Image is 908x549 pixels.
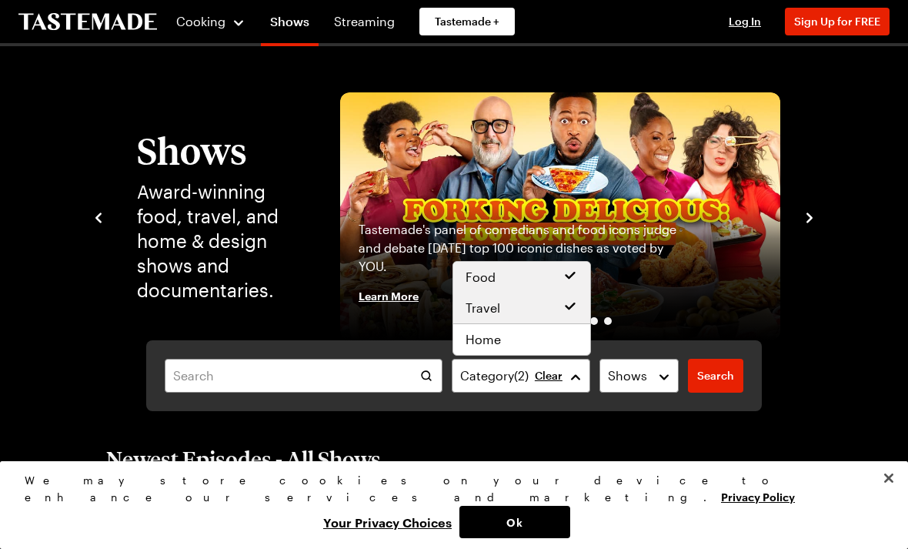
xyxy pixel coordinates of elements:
[460,367,559,385] div: Category ( 2 )
[452,359,590,393] button: Category(2)
[721,489,795,504] a: More information about your privacy, opens in a new tab
[466,299,500,317] span: Travel
[452,261,591,356] div: Category(2)
[459,506,570,538] button: Ok
[25,472,870,506] div: We may store cookies on your device to enhance our services and marketing.
[315,506,459,538] button: Your Privacy Choices
[872,461,906,495] button: Close
[466,268,496,286] span: Food
[25,472,870,538] div: Privacy
[466,330,501,349] span: Home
